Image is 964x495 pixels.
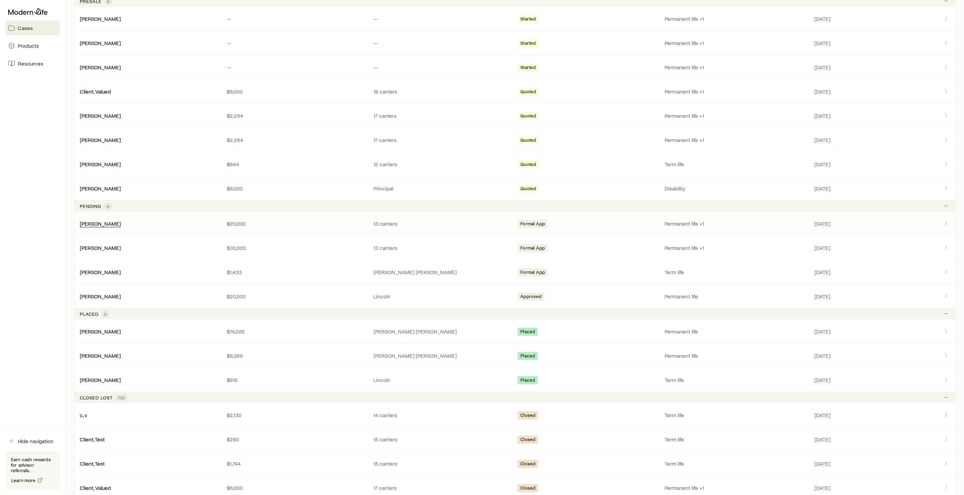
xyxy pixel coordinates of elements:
div: [PERSON_NAME] [80,15,121,23]
p: 17 carriers [374,137,510,143]
div: [PERSON_NAME] [80,293,121,300]
a: [PERSON_NAME] [80,269,121,275]
div: [PERSON_NAME] [80,112,121,119]
p: [PERSON_NAME] [PERSON_NAME] [374,328,510,335]
p: $2,284 [227,112,363,119]
p: $1,744 [227,460,363,467]
div: [PERSON_NAME] [80,64,121,71]
p: $74,025 [227,328,363,335]
p: Permanent life +1 [665,40,806,46]
div: Client, Valued [80,88,111,95]
p: Lincoln [374,293,510,300]
p: 12 carriers [374,161,510,168]
p: $20,000 [227,220,363,227]
a: Client, Test [80,460,105,467]
span: [DATE] [814,352,830,359]
p: — [374,64,510,71]
span: Quoted [520,89,536,96]
a: Resources [5,56,60,71]
span: Placed [520,377,535,384]
p: Permanent life +1 [665,112,806,119]
a: [PERSON_NAME] [80,185,121,192]
span: [DATE] [814,40,830,46]
p: Permanent life [665,352,806,359]
p: [PERSON_NAME] [PERSON_NAME] [374,352,510,359]
p: [PERSON_NAME] [PERSON_NAME] [374,269,510,275]
a: Cases [5,20,60,36]
p: $644 [227,161,363,168]
div: [PERSON_NAME] [80,220,121,227]
p: Term life [665,436,806,443]
span: [DATE] [814,412,830,419]
span: [DATE] [814,112,830,119]
p: 15 carriers [374,460,510,467]
p: $30,000 [227,244,363,251]
div: [PERSON_NAME] [80,161,121,168]
p: Term life [665,412,806,419]
span: Placed [520,329,535,336]
p: Permanent life +1 [665,244,806,251]
span: Closed [520,437,535,444]
span: Quoted [520,137,536,144]
a: Products [5,38,60,53]
p: $2,130 [227,412,363,419]
p: $8,269 [227,352,363,359]
div: [PERSON_NAME] [80,40,121,47]
span: [DATE] [814,460,830,467]
span: Products [18,42,39,49]
span: 732 [118,395,124,400]
span: Placed [520,353,535,360]
p: — [374,15,510,22]
a: [PERSON_NAME] [80,352,121,359]
p: Permanent life +1 [665,484,806,491]
p: Permanent life +1 [665,220,806,227]
p: Placed [80,311,99,317]
div: [PERSON_NAME] [80,352,121,359]
span: [DATE] [814,436,830,443]
span: Started [520,16,536,23]
a: [PERSON_NAME] [80,40,121,46]
span: [DATE] [814,328,830,335]
span: [DATE] [814,161,830,168]
p: $6,000 [227,88,363,95]
button: Hide navigation [5,434,60,449]
a: [PERSON_NAME] [80,244,121,251]
span: [DATE] [814,64,830,71]
div: [PERSON_NAME] [80,328,121,335]
div: [PERSON_NAME] [80,137,121,144]
span: [DATE] [814,269,830,275]
p: $20,000 [227,293,363,300]
div: [PERSON_NAME] [80,269,121,276]
p: Term life [665,269,806,275]
p: Term life [665,377,806,383]
p: Permanent life +1 [665,15,806,22]
p: 13 carriers [374,244,510,251]
span: [DATE] [814,377,830,383]
span: [DATE] [814,15,830,22]
p: Permanent life [665,328,806,335]
p: Disability [665,185,806,192]
span: Formal App [520,221,545,228]
p: $6,000 [227,484,363,491]
p: 18 carriers [374,88,510,95]
div: Client, Valued [80,484,111,492]
p: 14 carriers [374,412,510,419]
span: [DATE] [814,88,830,95]
p: Permanent life [665,293,806,300]
a: [PERSON_NAME] [80,15,121,22]
span: Formal App [520,245,545,252]
a: [PERSON_NAME] [80,137,121,143]
span: Closed [520,485,535,492]
p: Term life [665,161,806,168]
p: Permanent life +1 [665,137,806,143]
p: Pending [80,203,101,209]
div: Client, Test [80,436,105,443]
span: Quoted [520,113,536,120]
div: [PERSON_NAME] [80,185,121,192]
span: [DATE] [814,185,830,192]
span: 3 [104,311,106,317]
p: 13 carriers [374,220,510,227]
a: c, v [80,412,87,418]
a: Client, Valued [80,88,111,95]
p: $280 [227,436,363,443]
